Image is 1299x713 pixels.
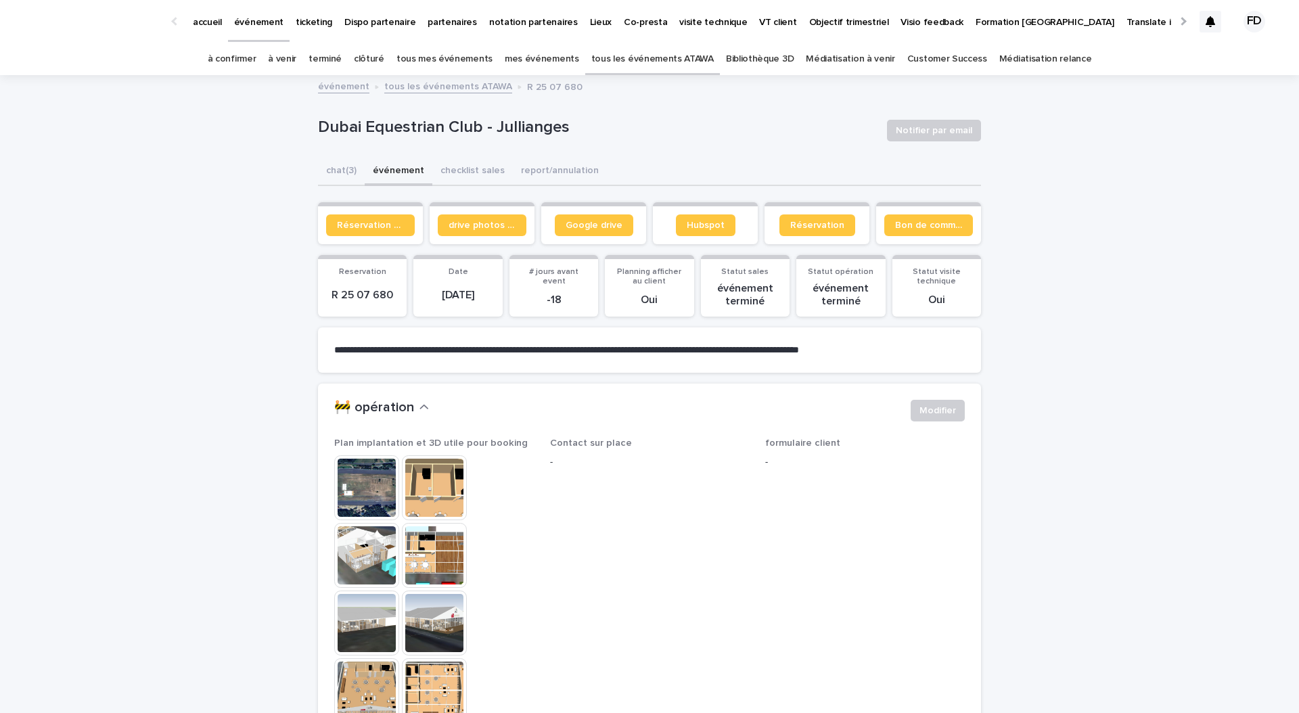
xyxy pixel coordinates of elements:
[901,294,973,306] p: Oui
[309,43,342,75] a: terminé
[318,118,876,137] p: Dubai Equestrian Club - Jullianges
[895,221,962,230] span: Bon de commande
[318,158,365,186] button: chat (3)
[208,43,256,75] a: à confirmer
[806,43,895,75] a: Médiatisation à venir
[318,78,369,93] a: événement
[384,78,512,93] a: tous les événements ATAWA
[804,282,877,308] p: événement terminé
[334,438,528,448] span: Plan implantation et 3D utile pour booking
[617,268,681,285] span: Planning afficher au client
[884,214,973,236] a: Bon de commande
[337,221,404,230] span: Réservation client
[339,268,386,276] span: Reservation
[919,404,956,417] span: Modifier
[613,294,685,306] p: Oui
[449,221,516,230] span: drive photos coordinateur
[808,268,873,276] span: Statut opération
[765,438,840,448] span: formulaire client
[354,43,384,75] a: clôturé
[726,43,794,75] a: Bibliothèque 3D
[27,8,158,35] img: Ls34BcGeRexTGTNfXpUC
[790,221,844,230] span: Réservation
[913,268,961,285] span: Statut visite technique
[887,120,981,141] button: Notifier par email
[396,43,493,75] a: tous mes événements
[268,43,296,75] a: à venir
[438,214,526,236] a: drive photos coordinateur
[529,268,578,285] span: # jours avant event
[555,214,633,236] a: Google drive
[676,214,735,236] a: Hubspot
[709,282,781,308] p: événement terminé
[518,294,590,306] p: -18
[326,214,415,236] a: Réservation client
[721,268,769,276] span: Statut sales
[896,124,972,137] span: Notifier par email
[591,43,714,75] a: tous les événements ATAWA
[505,43,579,75] a: mes événements
[907,43,987,75] a: Customer Success
[687,221,725,230] span: Hubspot
[513,158,607,186] button: report/annulation
[421,289,494,302] p: [DATE]
[779,214,855,236] a: Réservation
[1244,11,1265,32] div: FD
[550,438,632,448] span: Contact sur place
[449,268,468,276] span: Date
[911,400,965,421] button: Modifier
[432,158,513,186] button: checklist sales
[765,455,965,469] p: -
[527,78,583,93] p: R 25 07 680
[999,43,1092,75] a: Médiatisation relance
[566,221,622,230] span: Google drive
[334,400,429,416] button: 🚧 opération
[334,400,414,416] h2: 🚧 opération
[326,289,398,302] p: R 25 07 680
[550,455,750,469] p: -
[365,158,432,186] button: événement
